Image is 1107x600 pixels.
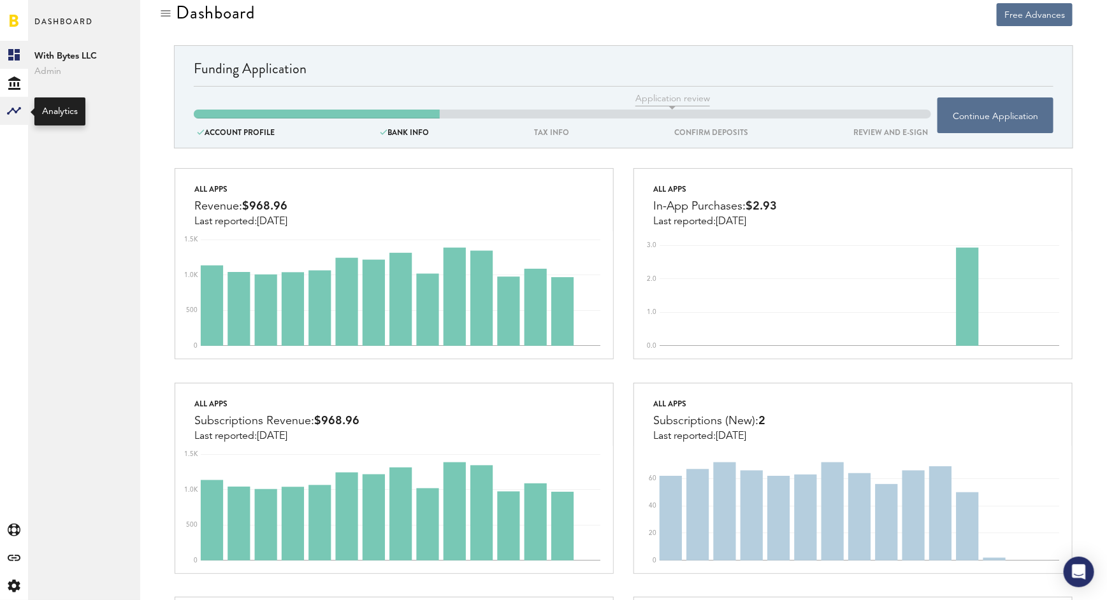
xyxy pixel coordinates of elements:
[649,475,656,482] text: 60
[850,125,931,139] div: REVIEW AND E-SIGN
[635,92,710,106] span: Application review
[34,64,134,79] span: Admin
[314,415,359,427] span: $968.96
[647,276,656,282] text: 2.0
[34,14,93,41] span: Dashboard
[647,343,656,349] text: 0.0
[531,125,572,139] div: tax info
[746,201,777,212] span: $2.93
[257,217,287,227] span: [DATE]
[184,272,198,278] text: 1.0K
[194,411,359,431] div: Subscriptions Revenue:
[186,522,198,528] text: 500
[194,216,287,227] div: Last reported:
[758,415,765,427] span: 2
[653,396,765,411] div: All apps
[653,216,777,227] div: Last reported:
[649,530,656,536] text: 20
[1064,557,1094,587] div: Open Intercom Messenger
[242,201,287,212] span: $968.96
[186,308,198,314] text: 500
[653,197,777,216] div: In-App Purchases:
[671,125,751,139] div: confirm deposits
[377,125,432,139] div: BANK INFO
[42,105,78,118] div: Analytics
[653,557,656,564] text: 0
[34,48,134,64] span: With Bytes LLC
[194,182,287,197] div: All apps
[42,77,76,90] div: Funding
[194,431,359,442] div: Last reported:
[194,59,1053,86] div: Funding Application
[184,451,198,457] text: 1.5K
[653,411,765,431] div: Subscriptions (New):
[257,431,287,441] span: [DATE]
[176,3,255,23] div: Dashboard
[653,431,765,442] div: Last reported:
[716,431,746,441] span: [DATE]
[997,3,1073,26] button: Free Advances
[937,97,1053,133] button: Continue Application
[194,197,287,216] div: Revenue:
[194,396,359,411] div: All apps
[716,217,746,227] span: [DATE]
[194,557,198,564] text: 0
[184,487,198,493] text: 1.0K
[93,9,139,20] span: Support
[184,236,198,243] text: 1.5K
[647,242,656,248] text: 3.0
[653,182,777,197] div: All apps
[194,343,198,349] text: 0
[647,310,656,316] text: 1.0
[194,125,278,139] div: ACCOUNT PROFILE
[649,503,656,509] text: 40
